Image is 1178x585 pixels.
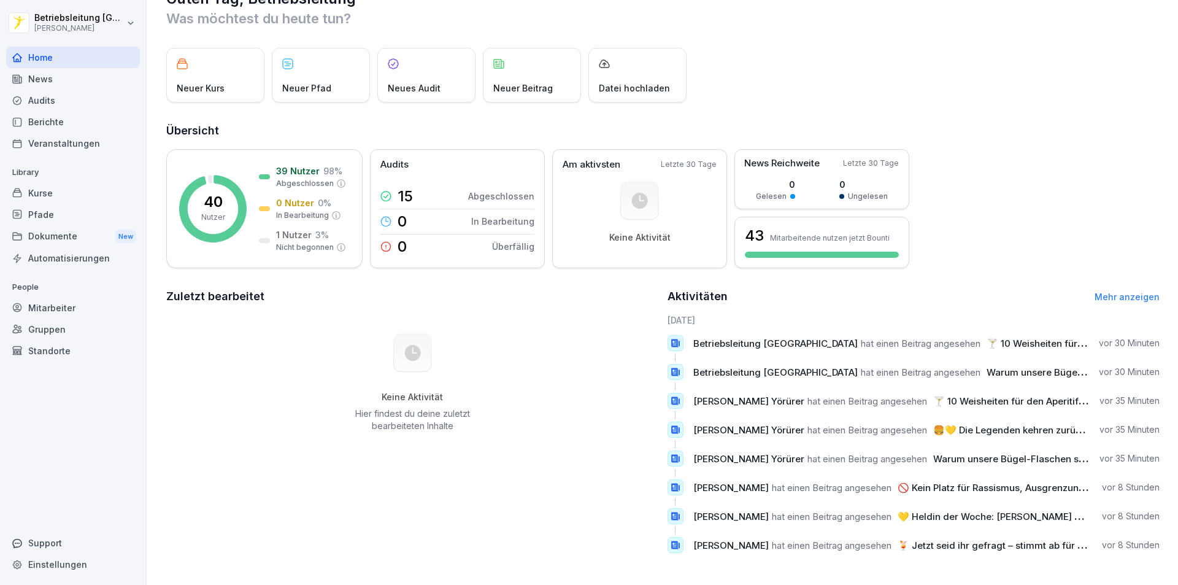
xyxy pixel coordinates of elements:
div: Support [6,532,140,554]
a: Mitarbeiter [6,297,140,319]
p: 1 Nutzer [276,228,312,241]
span: [PERSON_NAME] [693,540,769,551]
p: Audits [380,158,409,172]
p: Neues Audit [388,82,441,95]
p: 39 Nutzer [276,165,320,177]
span: hat einen Beitrag angesehen [861,338,980,349]
p: Nicht begonnen [276,242,334,253]
p: Mitarbeitende nutzen jetzt Bounti [770,233,890,242]
p: Neuer Beitrag [493,82,553,95]
h3: 43 [745,225,764,246]
p: 0 % [318,196,331,209]
p: [PERSON_NAME] [34,24,124,33]
a: Einstellungen [6,554,140,575]
h2: Übersicht [166,122,1160,139]
h5: Keine Aktivität [350,392,474,403]
span: hat einen Beitrag angesehen [772,511,891,522]
p: 98 % [323,165,342,177]
span: [PERSON_NAME] [693,511,769,522]
p: vor 8 Stunden [1102,510,1160,522]
p: Ungelesen [848,191,888,202]
a: News [6,68,140,90]
p: 0 [839,178,888,191]
div: Dokumente [6,225,140,248]
span: [PERSON_NAME] [693,482,769,494]
a: Berichte [6,111,140,133]
h2: Aktivitäten [668,288,728,305]
p: Gelesen [756,191,787,202]
p: vor 30 Minuten [1099,337,1160,349]
span: hat einen Beitrag angesehen [861,366,980,378]
a: Standorte [6,340,140,362]
p: Library [6,163,140,182]
span: [PERSON_NAME] Yörürer [693,395,804,407]
p: 0 [398,214,407,229]
span: Betriebsleitung [GEOGRAPHIC_DATA] [693,338,858,349]
p: Neuer Kurs [177,82,225,95]
span: hat einen Beitrag angesehen [807,453,927,465]
p: Was möchtest du heute tun? [166,9,1160,28]
p: Keine Aktivität [609,232,671,243]
p: Überfällig [492,240,534,253]
p: Datei hochladen [599,82,670,95]
p: Hier findest du deine zuletzt bearbeiteten Inhalte [350,408,474,432]
a: Gruppen [6,319,140,340]
span: [PERSON_NAME] Yörürer [693,453,804,465]
p: 15 [398,189,413,204]
p: In Bearbeitung [471,215,534,228]
a: Mehr anzeigen [1095,292,1160,302]
p: vor 8 Stunden [1102,481,1160,494]
p: vor 8 Stunden [1102,539,1160,551]
h2: Zuletzt bearbeitet [166,288,659,305]
p: vor 35 Minuten [1099,452,1160,465]
p: News Reichweite [744,157,820,171]
p: Nutzer [201,212,225,223]
p: Letzte 30 Tage [661,159,717,170]
span: hat einen Beitrag angesehen [772,540,891,551]
a: Home [6,47,140,68]
p: 3 % [315,228,329,241]
a: Veranstaltungen [6,133,140,154]
span: hat einen Beitrag angesehen [807,424,927,436]
p: In Bearbeitung [276,210,329,221]
p: Betriebsleitung [GEOGRAPHIC_DATA] [34,13,124,23]
a: DokumenteNew [6,225,140,248]
h6: [DATE] [668,314,1160,327]
span: Betriebsleitung [GEOGRAPHIC_DATA] [693,366,858,378]
p: Neuer Pfad [282,82,331,95]
p: 0 Nutzer [276,196,314,209]
p: vor 35 Minuten [1099,395,1160,407]
p: Abgeschlossen [276,178,334,189]
a: Automatisierungen [6,247,140,269]
span: hat einen Beitrag angesehen [772,482,891,494]
span: [PERSON_NAME] Yörürer [693,424,804,436]
p: vor 35 Minuten [1099,424,1160,436]
p: 40 [204,195,223,209]
p: Letzte 30 Tage [843,158,899,169]
a: Pfade [6,204,140,225]
a: Kurse [6,182,140,204]
p: 0 [756,178,795,191]
p: vor 30 Minuten [1099,366,1160,378]
div: New [115,230,136,244]
p: People [6,277,140,297]
p: 0 [398,239,407,254]
p: Am aktivsten [563,158,620,172]
a: Audits [6,90,140,111]
p: Abgeschlossen [468,190,534,203]
span: hat einen Beitrag angesehen [807,395,927,407]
